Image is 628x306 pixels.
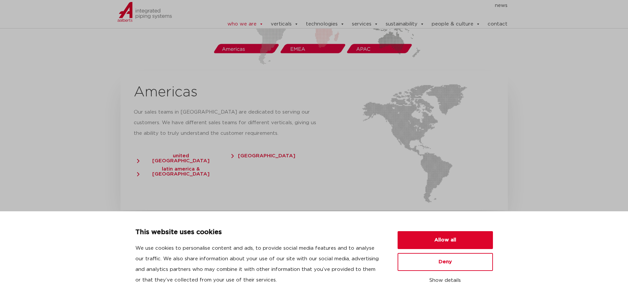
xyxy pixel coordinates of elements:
[398,253,493,271] button: Deny
[137,153,218,163] span: united [GEOGRAPHIC_DATA]
[134,107,323,139] p: Our sales teams in [GEOGRAPHIC_DATA] are dedicated to serving our customers. We have different sa...
[231,150,305,158] a: [GEOGRAPHIC_DATA]
[271,18,299,31] a: verticals
[432,18,480,31] a: people & culture
[495,0,507,11] a: news
[352,18,378,31] a: services
[386,18,424,31] a: sustainability
[231,153,295,158] span: [GEOGRAPHIC_DATA]
[137,163,228,177] a: latin america & [GEOGRAPHIC_DATA]
[137,167,218,177] span: latin america & [GEOGRAPHIC_DATA]
[207,0,508,11] nav: Menu
[134,84,323,100] h2: Americas
[135,227,382,238] p: This website uses cookies
[137,150,228,163] a: united [GEOGRAPHIC_DATA]
[227,18,264,31] a: who we are
[135,243,382,285] p: We use cookies to personalise content and ads, to provide social media features and to analyse ou...
[398,275,493,286] button: Show details
[398,231,493,249] button: Allow all
[488,18,507,31] a: contact
[306,18,345,31] a: technologies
